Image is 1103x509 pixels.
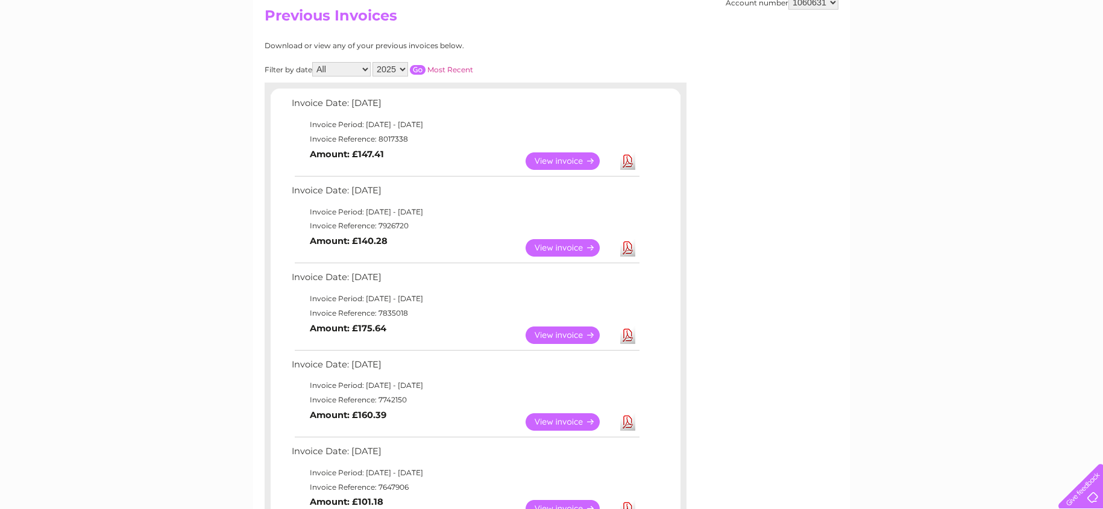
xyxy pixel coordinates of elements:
td: Invoice Date: [DATE] [289,95,641,117]
td: Invoice Reference: 7835018 [289,306,641,320]
b: Amount: £175.64 [310,323,386,334]
td: Invoice Period: [DATE] - [DATE] [289,466,641,480]
div: Filter by date [265,62,581,77]
a: Contact [1023,51,1052,60]
b: Amount: £160.39 [310,410,386,420]
b: Amount: £101.18 [310,496,383,507]
td: Invoice Reference: 8017338 [289,132,641,146]
a: View [526,152,614,170]
a: Download [620,326,635,344]
a: View [526,239,614,257]
td: Invoice Date: [DATE] [289,183,641,205]
b: Amount: £147.41 [310,149,384,160]
div: Clear Business is a trading name of Verastar Limited (registered in [GEOGRAPHIC_DATA] No. 3667643... [268,7,837,58]
h2: Previous Invoices [265,7,838,30]
a: Telecoms [955,51,991,60]
a: Log out [1063,51,1092,60]
td: Invoice Date: [DATE] [289,269,641,292]
a: Download [620,413,635,431]
a: View [526,326,614,344]
b: Amount: £140.28 [310,236,388,246]
img: logo.png [39,31,100,68]
a: Download [620,239,635,257]
a: Energy [921,51,947,60]
a: Download [620,152,635,170]
a: Most Recent [427,65,473,74]
td: Invoice Reference: 7647906 [289,480,641,495]
div: Download or view any of your previous invoices below. [265,42,581,50]
td: Invoice Period: [DATE] - [DATE] [289,292,641,306]
a: View [526,413,614,431]
a: Water [891,51,914,60]
td: Invoice Period: [DATE] - [DATE] [289,117,641,132]
td: Invoice Period: [DATE] - [DATE] [289,205,641,219]
td: Invoice Date: [DATE] [289,443,641,466]
td: Invoice Date: [DATE] [289,357,641,379]
td: Invoice Reference: 7926720 [289,219,641,233]
td: Invoice Reference: 7742150 [289,393,641,407]
td: Invoice Period: [DATE] - [DATE] [289,378,641,393]
a: 0333 014 3131 [876,6,959,21]
a: Blog [998,51,1016,60]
